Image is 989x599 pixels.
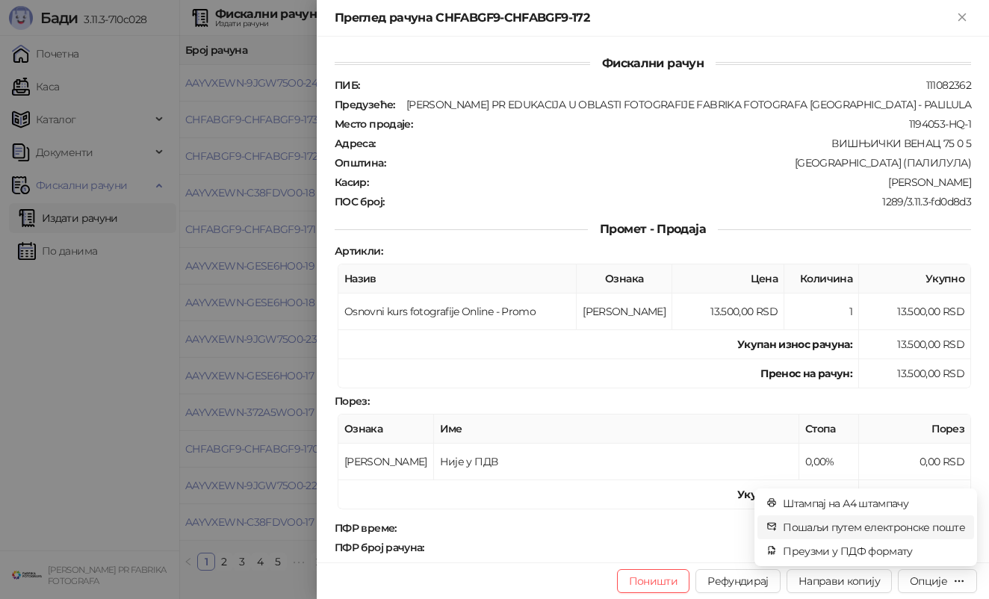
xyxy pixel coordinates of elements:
td: Osnovni kurs fotografije Online - Promo [338,294,577,330]
div: 1289/3.11.3-fd0d8d3 [385,195,973,208]
strong: Порез : [335,394,369,408]
th: Назив [338,264,577,294]
div: Преглед рачуна CHFABGF9-CHFABGF9-172 [335,9,953,27]
div: 1194053-HQ-1 [414,117,973,131]
td: 13.500,00 RSD [859,294,971,330]
strong: Општина : [335,156,385,170]
th: Ознака [338,415,434,444]
span: Штампај на А4 штампачу [783,495,965,512]
div: [PERSON_NAME] PR EDUKACIJA U OBLASTI FOTOGRAFIJE FABRIKA FOTOGRAFA [GEOGRAPHIC_DATA] - PALILULA [397,98,973,111]
td: 13.500,00 RSD [672,294,784,330]
button: Опције [898,569,977,593]
div: 170/172ПП [412,560,973,574]
td: [PERSON_NAME] [577,294,672,330]
div: [GEOGRAPHIC_DATA] (ПАЛИЛУЛА) [387,156,973,170]
button: Рефундирај [695,569,781,593]
strong: ПФР број рачуна : [335,541,424,554]
strong: Касир : [335,176,368,189]
td: 1 [784,294,859,330]
span: Направи копију [799,574,880,588]
td: 0,00 RSD [859,480,971,509]
button: Поништи [617,569,690,593]
td: 0,00% [799,444,859,480]
strong: ПИБ : [335,78,359,92]
div: Опције [910,574,947,588]
strong: Артикли : [335,244,382,258]
strong: Пренос на рачун : [760,367,852,380]
td: 0,00 RSD [859,444,971,480]
strong: Бројач рачуна : [335,560,410,574]
div: ВИШЊИЧКИ ВЕНАЦ 75 0 5 [377,137,973,150]
strong: ПОС број : [335,195,384,208]
td: 13.500,00 RSD [859,330,971,359]
th: Количина [784,264,859,294]
strong: ПФР време : [335,521,397,535]
td: 13.500,00 RSD [859,359,971,388]
th: Укупно [859,264,971,294]
th: Име [434,415,799,444]
th: Стопа [799,415,859,444]
button: Close [953,9,971,27]
strong: Укупан износ рачуна : [737,338,852,351]
span: Преузми у ПДФ формату [783,543,965,559]
span: Пошаљи путем електронске поште [783,519,965,536]
div: CHFABGF9-CHFABGF9-172 [426,541,973,554]
span: Фискални рачун [590,56,716,70]
strong: Место продаје : [335,117,412,131]
td: Није у ПДВ [434,444,799,480]
strong: Предузеће : [335,98,395,111]
th: Порез [859,415,971,444]
div: [PERSON_NAME] [370,176,973,189]
th: Цена [672,264,784,294]
strong: Укупан износ пореза: [737,488,852,501]
strong: Адреса : [335,137,376,150]
td: [PERSON_NAME] [338,444,434,480]
th: Ознака [577,264,672,294]
button: Направи копију [787,569,892,593]
div: 111082362 [361,78,973,92]
span: Промет - Продаја [588,222,718,236]
div: [DATE] 10:20:38 [398,521,973,535]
